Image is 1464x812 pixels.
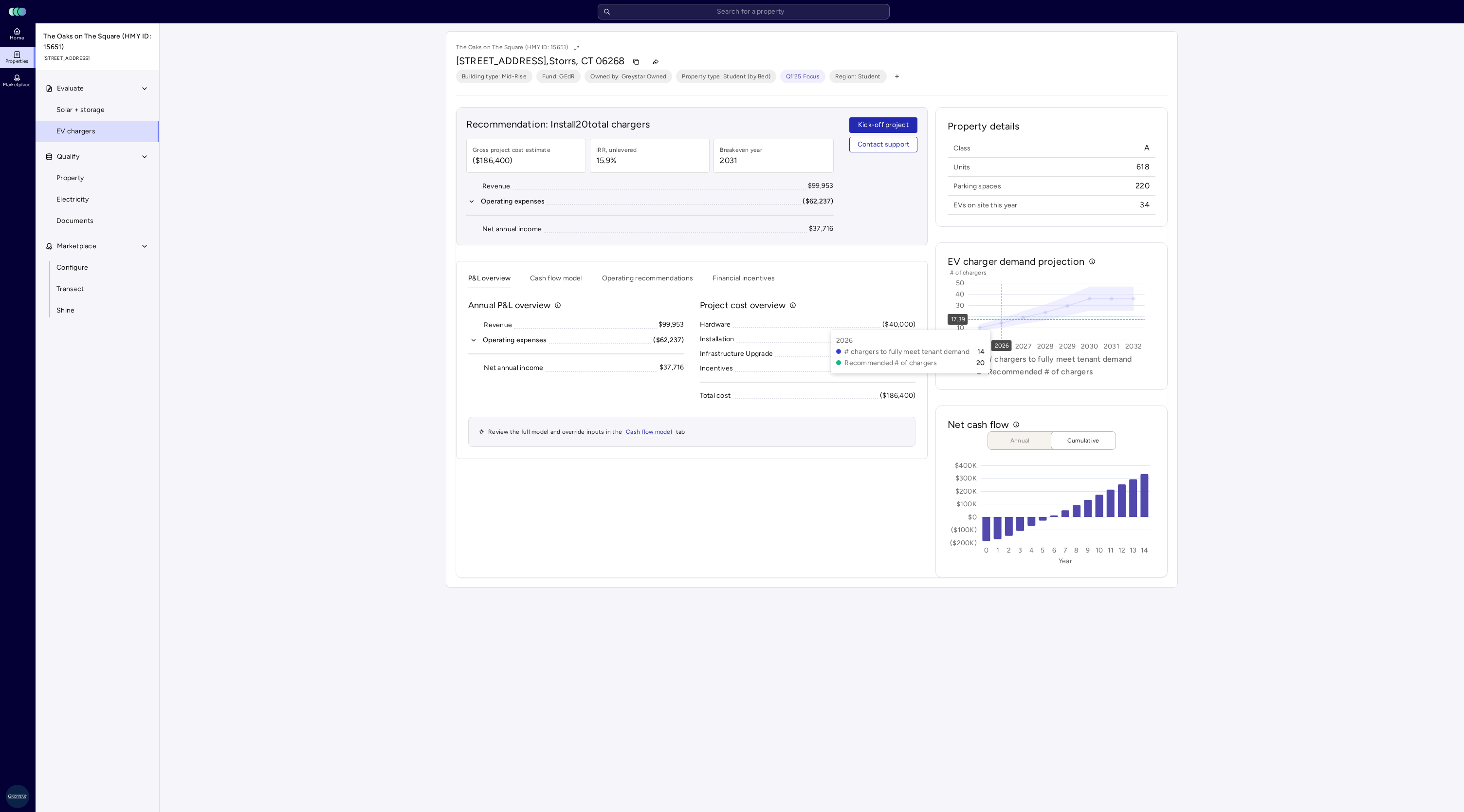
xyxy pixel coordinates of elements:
[700,299,786,312] p: Project cost overview
[948,418,1009,431] h2: Net cash flow
[1136,162,1150,172] span: 618
[57,83,84,94] span: Evaluate
[468,273,511,288] button: P&L overview
[955,290,965,298] text: 40
[1060,342,1076,351] text: 2029
[1081,342,1098,351] text: 2030
[653,335,684,346] div: ($62,237)
[590,72,666,81] span: Owned by: Greystar Owned
[35,189,160,210] a: Electricity
[36,78,160,99] button: Evaluate
[3,82,30,88] span: Marketplace
[659,319,684,330] div: $99,953
[858,139,910,150] span: Contact support
[957,324,965,332] text: 10
[585,70,672,83] button: Owned by: Greystar Owned
[57,151,79,162] span: Qualify
[951,526,977,534] text: ($100K)
[971,342,988,351] text: 2025
[713,273,775,288] button: Financial incentives
[536,70,581,83] button: Fund: GEdR
[955,474,977,482] text: $300K
[35,167,160,189] a: Property
[530,273,583,288] button: Cash flow model
[473,145,550,155] div: Gross project cost estimate
[1052,546,1056,554] text: 6
[1096,546,1103,554] text: 10
[1041,546,1045,554] text: 5
[995,342,1009,349] text: 2026
[720,145,762,155] div: Breakeven year
[6,785,29,808] img: Greystar AS
[907,363,916,374] div: $0
[984,546,988,554] text: 0
[1108,546,1114,554] text: 11
[456,41,583,54] p: The Oaks on The Square (HMY ID: 15651)
[880,334,916,345] div: ($120,000)
[1144,143,1150,153] span: A
[596,145,637,155] div: IRR, unlevered
[36,236,160,257] button: Marketplace
[468,335,684,346] button: Operating expenses($62,237)
[956,500,977,508] text: $100K
[682,72,770,81] span: Property type: Student (by Bed)
[1037,342,1054,351] text: 2028
[484,320,512,331] div: Revenue
[700,334,734,345] div: Installation
[829,70,887,83] button: Region: Student
[468,299,550,312] p: Annual P&L overview
[1018,546,1022,554] text: 3
[1130,546,1137,554] text: 13
[456,70,532,83] button: Building type: Mid-Rise
[35,99,160,121] a: Solar + storage
[700,363,733,374] div: Incentives
[598,4,890,19] input: Search for a property
[56,262,88,273] span: Configure
[1118,546,1126,554] text: 12
[996,436,1044,445] span: Annual
[849,117,918,133] button: Kick-off project
[35,210,160,232] a: Documents
[56,216,93,226] span: Documents
[858,120,909,130] span: Kick-off project
[786,72,820,81] span: Q1'25 Focus
[1059,436,1108,445] span: Cumulative
[969,513,977,521] text: $0
[626,428,672,435] span: Cash flow model
[676,70,776,83] button: Property type: Student (by Bed)
[809,223,834,234] div: $37,716
[56,126,95,137] span: EV chargers
[462,72,527,81] span: Building type: Mid-Rise
[482,224,542,235] div: Net annual income
[1015,342,1032,351] text: 2027
[1063,546,1067,554] text: 7
[468,417,915,447] div: Review the full model and override inputs in the tab
[484,363,543,373] div: Net annual income
[56,105,105,115] span: Solar + storage
[948,119,1155,141] h2: Property details
[1059,557,1072,565] text: Year
[988,367,1093,376] text: Recommended # of chargers
[1135,181,1150,191] span: 220
[1086,546,1090,554] text: 9
[626,427,672,437] a: Cash flow model
[849,137,918,152] button: Contact support
[596,155,637,166] span: 15.9%
[57,241,96,252] span: Marketplace
[483,335,547,346] div: Operating expenses
[35,278,160,300] a: Transact
[951,316,965,323] text: 17.39
[456,55,549,67] span: [STREET_ADDRESS],
[466,117,834,131] h2: Recommendation: Install 20 total chargers
[56,173,84,184] span: Property
[56,194,89,205] span: Electricity
[1029,546,1034,554] text: 4
[1007,546,1011,554] text: 2
[955,487,977,496] text: $200K
[808,181,834,191] div: $99,953
[482,181,511,192] div: Revenue
[10,35,24,41] span: Home
[882,319,915,330] div: ($40,000)
[35,257,160,278] a: Configure
[35,300,160,321] a: Shine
